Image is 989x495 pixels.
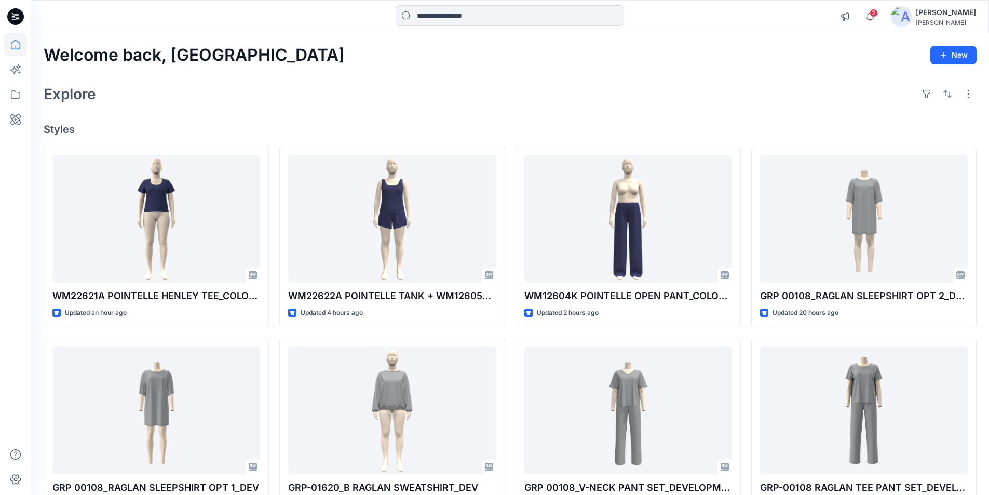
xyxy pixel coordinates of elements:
[537,307,599,318] p: Updated 2 hours ago
[524,155,732,283] a: WM12604K POINTELLE OPEN PANT_COLORWAY REV1
[916,6,976,19] div: [PERSON_NAME]
[288,155,496,283] a: WM22622A POINTELLE TANK + WM12605K POINTELLE SHORT -w- PICOT_COLORWAY REV1
[760,155,968,283] a: GRP 00108_RAGLAN SLEEPSHIRT OPT 2_DEV
[524,480,732,495] p: GRP 00108_V-NECK PANT SET_DEVELOPMENT
[44,123,977,136] h4: Styles
[301,307,363,318] p: Updated 4 hours ago
[288,480,496,495] p: GRP-01620_B RAGLAN SWEATSHIRT_DEV
[44,86,96,102] h2: Explore
[760,289,968,303] p: GRP 00108_RAGLAN SLEEPSHIRT OPT 2_DEV
[891,6,912,27] img: avatar
[65,307,127,318] p: Updated an hour ago
[524,289,732,303] p: WM12604K POINTELLE OPEN PANT_COLORWAY REV1
[916,19,976,26] div: [PERSON_NAME]
[52,346,260,475] a: GRP 00108_RAGLAN SLEEPSHIRT OPT 1_DEV
[524,346,732,475] a: GRP 00108_V-NECK PANT SET_DEVELOPMENT
[760,346,968,475] a: GRP-00108 RAGLAN TEE PANT SET_DEVELOPMENT
[52,480,260,495] p: GRP 00108_RAGLAN SLEEPSHIRT OPT 1_DEV
[870,9,878,17] span: 2
[288,289,496,303] p: WM22622A POINTELLE TANK + WM12605K POINTELLE SHORT -w- PICOT_COLORWAY REV1
[773,307,838,318] p: Updated 20 hours ago
[44,46,345,65] h2: Welcome back, [GEOGRAPHIC_DATA]
[760,480,968,495] p: GRP-00108 RAGLAN TEE PANT SET_DEVELOPMENT
[52,289,260,303] p: WM22621A POINTELLE HENLEY TEE_COLORWAY_REV8
[52,155,260,283] a: WM22621A POINTELLE HENLEY TEE_COLORWAY_REV8
[288,346,496,475] a: GRP-01620_B RAGLAN SWEATSHIRT_DEV
[930,46,977,64] button: New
